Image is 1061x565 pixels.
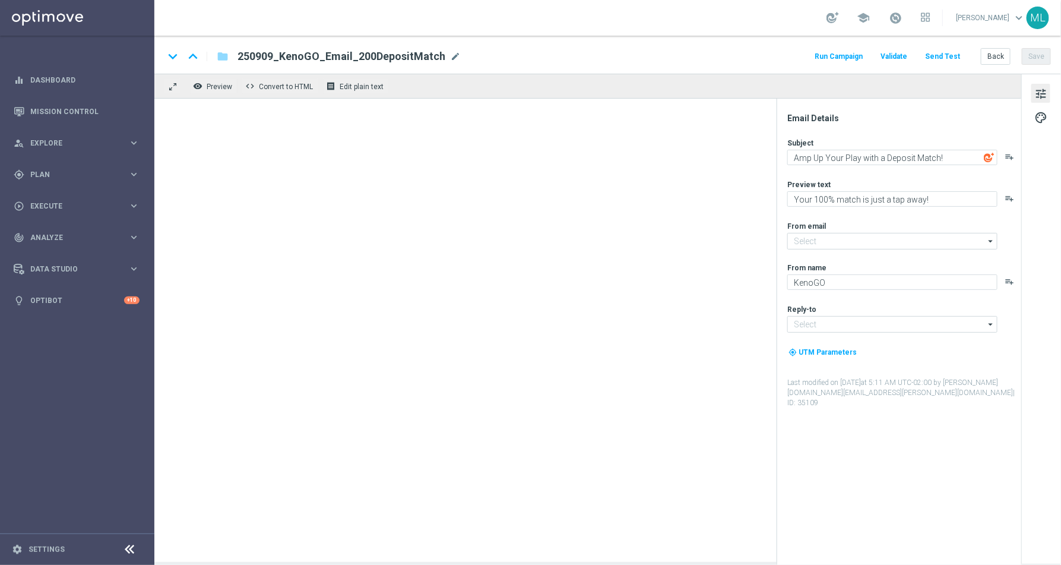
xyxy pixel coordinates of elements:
[13,201,140,211] button: play_circle_outline Execute keyboard_arrow_right
[787,138,813,148] label: Subject
[1031,84,1050,103] button: tune
[787,305,816,314] label: Reply-to
[787,222,826,231] label: From email
[14,64,140,96] div: Dashboard
[128,200,140,212] i: keyboard_arrow_right
[12,544,23,555] i: settings
[128,263,140,274] i: keyboard_arrow_right
[30,64,140,96] a: Dashboard
[450,51,461,62] span: mode_edit
[1031,108,1050,127] button: palette
[323,78,389,94] button: receipt Edit plain text
[787,263,826,273] label: From name
[13,264,140,274] button: Data Studio keyboard_arrow_right
[787,113,1020,124] div: Email Details
[985,317,997,332] i: arrow_drop_down
[13,107,140,116] button: Mission Control
[879,49,909,65] button: Validate
[190,78,237,94] button: remove_red_eye Preview
[217,49,229,64] i: folder
[14,201,24,212] i: play_circle_outline
[164,48,182,65] i: keyboard_arrow_down
[13,170,140,179] button: gps_fixed Plan keyboard_arrow_right
[787,378,1020,408] label: Last modified on [DATE] at 5:11 AM UTC-02:00 by [PERSON_NAME][DOMAIN_NAME][EMAIL_ADDRESS][PERSON_...
[216,47,230,66] button: folder
[326,81,335,91] i: receipt
[30,234,128,241] span: Analyze
[955,9,1027,27] a: [PERSON_NAME]keyboard_arrow_down
[1022,48,1051,65] button: Save
[984,152,995,163] img: optiGenie.svg
[799,348,857,356] span: UTM Parameters
[788,348,797,356] i: my_location
[124,296,140,304] div: +10
[923,49,962,65] button: Send Test
[981,48,1011,65] button: Back
[13,138,140,148] button: person_search Explore keyboard_arrow_right
[245,81,255,91] span: code
[1027,7,1049,29] div: ML
[259,83,313,91] span: Convert to HTML
[813,49,864,65] button: Run Campaign
[787,316,997,333] input: Select
[30,96,140,127] a: Mission Control
[13,296,140,305] button: lightbulb Optibot +10
[193,81,202,91] i: remove_red_eye
[30,285,124,316] a: Optibot
[28,546,65,553] a: Settings
[787,346,858,359] button: my_location UTM Parameters
[787,180,831,190] label: Preview text
[1034,110,1047,125] span: palette
[184,48,202,65] i: keyboard_arrow_up
[14,169,128,180] div: Plan
[30,266,128,273] span: Data Studio
[14,264,128,274] div: Data Studio
[985,233,997,249] i: arrow_drop_down
[128,137,140,149] i: keyboard_arrow_right
[237,49,445,64] span: 250909_KenoGO_Email_200DepositMatch
[1034,86,1047,102] span: tune
[30,171,128,178] span: Plan
[1005,152,1014,162] button: playlist_add
[13,233,140,242] button: track_changes Analyze keyboard_arrow_right
[14,295,24,306] i: lightbulb
[1012,11,1025,24] span: keyboard_arrow_down
[1005,277,1014,286] button: playlist_add
[14,96,140,127] div: Mission Control
[857,11,870,24] span: school
[787,233,997,250] input: Select
[207,83,232,91] span: Preview
[30,203,128,210] span: Execute
[14,201,128,212] div: Execute
[128,169,140,180] i: keyboard_arrow_right
[13,75,140,85] button: equalizer Dashboard
[14,75,24,86] i: equalizer
[14,285,140,316] div: Optibot
[30,140,128,147] span: Explore
[340,83,384,91] span: Edit plain text
[881,52,907,61] span: Validate
[14,232,128,243] div: Analyze
[14,138,128,149] div: Explore
[14,169,24,180] i: gps_fixed
[14,232,24,243] i: track_changes
[242,78,318,94] button: code Convert to HTML
[14,138,24,149] i: person_search
[1005,194,1014,203] button: playlist_add
[128,232,140,243] i: keyboard_arrow_right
